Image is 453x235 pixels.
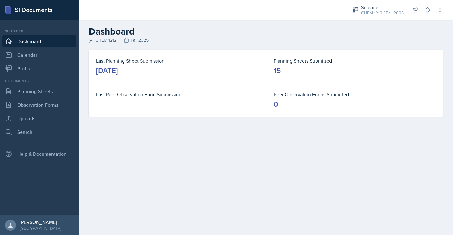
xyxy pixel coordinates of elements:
[2,112,76,125] a: Uploads
[2,62,76,75] a: Profile
[96,57,259,64] dt: Last Planning Sheet Submission
[2,49,76,61] a: Calendar
[274,66,281,76] div: 15
[2,148,76,160] div: Help & Documentation
[361,4,404,11] div: Si leader
[96,91,259,98] dt: Last Peer Observation Form Submission
[274,91,436,98] dt: Peer Observation Forms Submitted
[89,26,443,37] h2: Dashboard
[274,57,436,64] dt: Planning Sheets Submitted
[361,10,404,16] div: CHEM 1212 / Fall 2025
[89,37,443,43] div: CHEM 1212 Fall 2025
[2,28,76,34] div: Si leader
[2,126,76,138] a: Search
[96,66,118,76] div: [DATE]
[20,225,61,231] div: [GEOGRAPHIC_DATA]
[2,78,76,84] div: Documents
[96,99,98,109] div: -
[2,99,76,111] a: Observation Forms
[274,99,278,109] div: 0
[20,219,61,225] div: [PERSON_NAME]
[2,35,76,47] a: Dashboard
[2,85,76,97] a: Planning Sheets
